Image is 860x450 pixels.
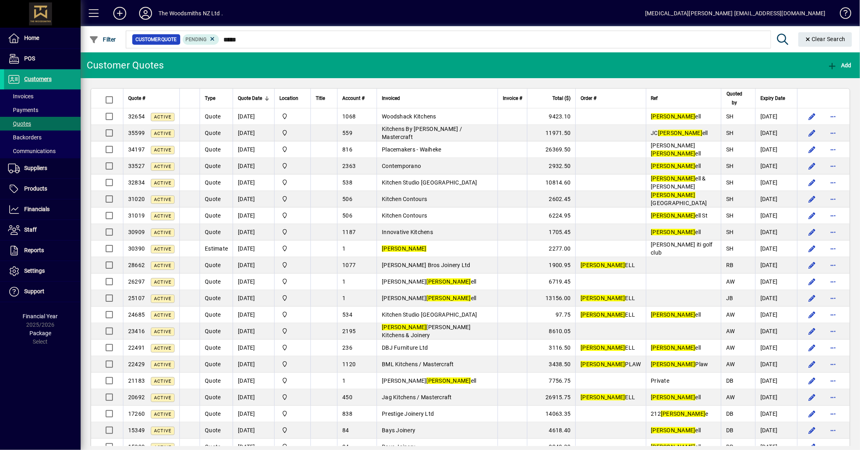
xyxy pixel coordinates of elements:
[205,113,221,120] span: Quote
[827,275,839,288] button: More options
[342,278,346,285] span: 1
[154,114,171,120] span: Active
[651,113,695,120] em: [PERSON_NAME]
[342,245,346,252] span: 1
[427,278,471,285] em: [PERSON_NAME]
[806,143,818,156] button: Edit
[827,110,839,123] button: More options
[382,295,476,301] span: [PERSON_NAME] ell
[827,209,839,222] button: More options
[726,311,735,318] span: AW
[760,94,792,103] div: Expiry Date
[233,290,274,307] td: [DATE]
[107,6,133,21] button: Add
[726,328,735,334] span: AW
[154,296,171,301] span: Active
[427,295,471,301] em: [PERSON_NAME]
[527,125,575,141] td: 11971.50
[158,7,223,20] div: The Woodsmiths NZ Ltd .
[154,147,171,153] span: Active
[806,374,818,387] button: Edit
[726,130,734,136] span: SH
[755,108,797,125] td: [DATE]
[205,146,221,153] span: Quote
[4,89,81,103] a: Invoices
[726,146,734,153] span: SH
[4,117,81,131] a: Quotes
[527,356,575,373] td: 3438.50
[205,278,221,285] span: Quote
[342,113,356,120] span: 1068
[382,146,441,153] span: Placemakers - Waiheke
[581,94,641,103] div: Order #
[755,241,797,257] td: [DATE]
[205,196,221,202] span: Quote
[4,261,81,281] a: Settings
[581,344,625,351] em: [PERSON_NAME]
[527,158,575,174] td: 2932.50
[154,131,171,136] span: Active
[87,59,164,72] div: Customer Quotes
[205,94,215,103] span: Type
[4,158,81,178] a: Suppliers
[382,229,433,235] span: Innovative Kitchens
[279,94,298,103] span: Location
[382,94,493,103] div: Invoiced
[24,206,50,212] span: Financials
[233,274,274,290] td: [DATE]
[279,310,306,319] span: The Woodsmiths
[233,323,274,340] td: [DATE]
[806,160,818,172] button: Edit
[527,207,575,224] td: 6224.95
[806,424,818,437] button: Edit
[827,407,839,420] button: More options
[382,163,421,169] span: Contemporano
[527,257,575,274] td: 1900.95
[755,340,797,356] td: [DATE]
[342,179,352,186] span: 538
[205,245,228,252] span: Estimate
[24,247,44,253] span: Reports
[4,103,81,117] a: Payments
[806,259,818,272] button: Edit
[233,207,274,224] td: [DATE]
[205,130,221,136] span: Quote
[279,145,306,154] span: The Woodsmiths
[233,174,274,191] td: [DATE]
[128,146,145,153] span: 34197
[827,341,839,354] button: More options
[806,275,818,288] button: Edit
[128,262,145,268] span: 28662
[651,229,701,235] span: ell
[726,113,734,120] span: SH
[128,163,145,169] span: 33527
[205,328,221,334] span: Quote
[755,125,797,141] td: [DATE]
[342,295,346,301] span: 1
[154,329,171,334] span: Active
[651,192,707,206] span: [GEOGRAPHIC_DATA]
[806,325,818,338] button: Edit
[527,174,575,191] td: 10814.60
[651,241,713,256] span: [PERSON_NAME] iti golf club
[806,358,818,371] button: Edit
[128,328,145,334] span: 23416
[382,344,428,351] span: DBJ Furniture Ltd
[233,241,274,257] td: [DATE]
[382,324,471,338] span: [PERSON_NAME] Kitchens & Joinery
[806,193,818,205] button: Edit
[658,130,702,136] em: [PERSON_NAME]
[726,245,734,252] span: SH
[24,165,47,171] span: Suppliers
[645,7,826,20] div: [MEDICAL_DATA][PERSON_NAME] [EMAIL_ADDRESS][DOMAIN_NAME]
[128,295,145,301] span: 25107
[726,89,750,107] div: Quoted by
[806,226,818,238] button: Edit
[24,288,44,294] span: Support
[552,94,571,103] span: Total ($)
[128,311,145,318] span: 24685
[651,311,695,318] em: [PERSON_NAME]
[755,290,797,307] td: [DATE]
[128,229,145,235] span: 30909
[726,89,743,107] span: Quoted by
